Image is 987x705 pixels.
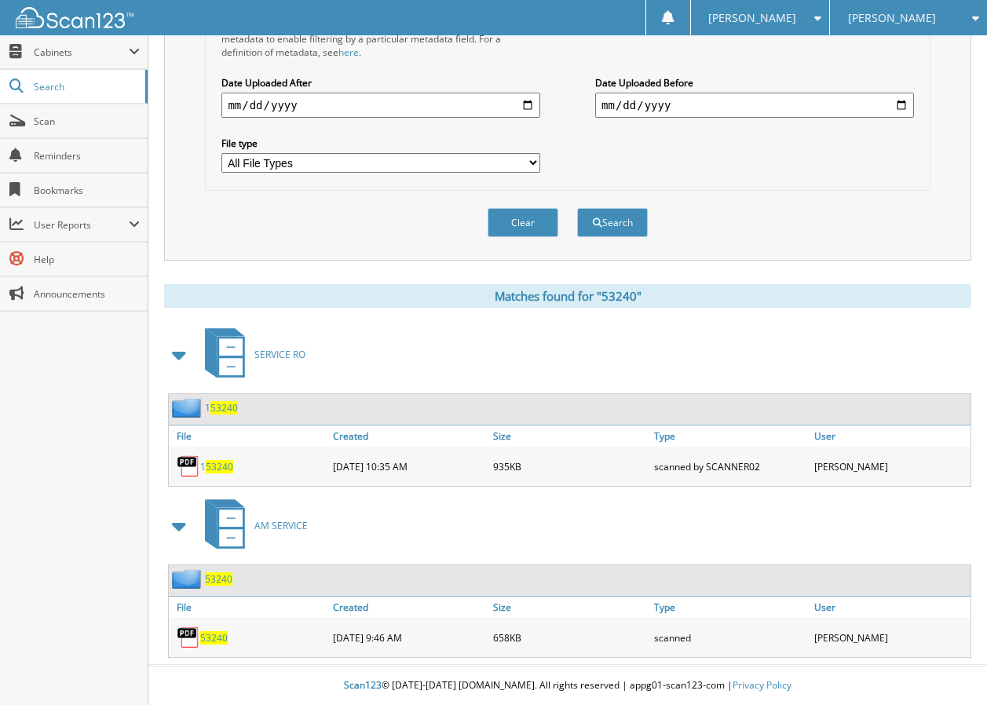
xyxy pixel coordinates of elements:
a: Created [329,597,489,618]
div: [PERSON_NAME] [810,451,971,482]
img: PDF.png [177,455,200,478]
span: Announcements [34,287,140,301]
a: 153240 [205,401,238,415]
div: [DATE] 9:46 AM [329,622,489,653]
span: 53240 [206,460,233,473]
div: [PERSON_NAME] [810,622,971,653]
a: User [810,597,971,618]
a: 153240 [200,460,233,473]
img: folder2.png [172,569,205,589]
img: scan123-logo-white.svg [16,7,133,28]
a: here [338,46,359,59]
div: 935KB [489,451,649,482]
span: [PERSON_NAME] [708,13,796,23]
a: 53240 [205,572,232,586]
img: PDF.png [177,626,200,649]
a: Type [650,426,810,447]
a: Privacy Policy [733,678,791,692]
label: Date Uploaded Before [595,76,914,89]
span: Bookmarks [34,184,140,197]
a: AM SERVICE [196,495,308,557]
span: Help [34,253,140,266]
a: File [169,426,329,447]
a: 53240 [200,631,228,645]
span: User Reports [34,218,129,232]
label: Date Uploaded After [221,76,540,89]
img: folder2.png [172,398,205,418]
a: Size [489,597,649,618]
span: AM SERVICE [254,519,308,532]
span: Scan [34,115,140,128]
input: start [221,93,540,118]
a: Created [329,426,489,447]
div: © [DATE]-[DATE] [DOMAIN_NAME]. All rights reserved | appg01-scan123-com | [148,667,987,705]
span: Search [34,80,137,93]
input: end [595,93,914,118]
span: SERVICE RO [254,348,305,361]
span: [PERSON_NAME] [848,13,936,23]
div: 658KB [489,622,649,653]
a: File [169,597,329,618]
a: Type [650,597,810,618]
span: 53240 [210,401,238,415]
a: User [810,426,971,447]
label: File type [221,137,540,150]
button: Clear [488,208,558,237]
a: SERVICE RO [196,323,305,385]
span: Cabinets [34,46,129,59]
div: All metadata fields are searched by default. Select a cabinet with metadata to enable filtering b... [221,19,540,59]
button: Search [577,208,648,237]
span: Scan123 [344,678,382,692]
div: scanned by SCANNER02 [650,451,810,482]
a: Size [489,426,649,447]
div: scanned [650,622,810,653]
iframe: Chat Widget [908,630,987,705]
span: Reminders [34,149,140,163]
div: Matches found for "53240" [164,284,971,308]
div: [DATE] 10:35 AM [329,451,489,482]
